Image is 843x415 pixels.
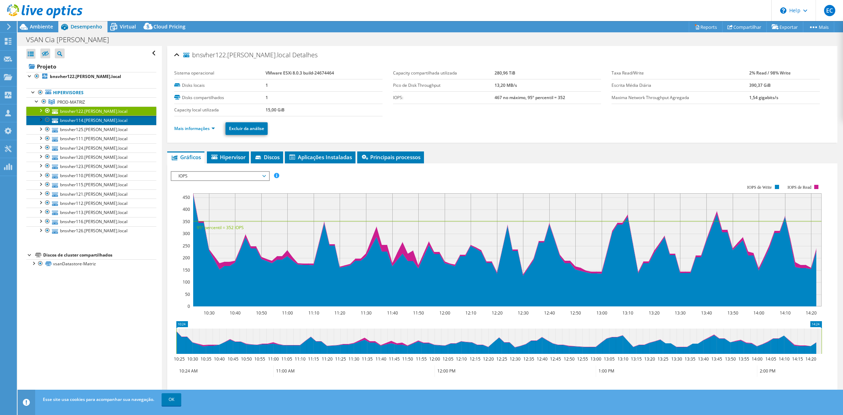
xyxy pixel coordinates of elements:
[510,356,521,362] text: 12:30
[26,217,156,226] a: bnsvher116.[PERSON_NAME].local
[241,356,252,362] text: 10:50
[749,95,778,100] b: 1,54 gigabits/s
[26,199,156,208] a: bnsvher112.[PERSON_NAME].local
[738,356,749,362] text: 13:55
[282,310,293,316] text: 11:00
[612,82,749,89] label: Escrita Média Diária
[389,356,400,362] text: 11:45
[57,99,85,105] span: PROD-MATRIZ
[622,310,633,316] text: 13:10
[701,310,712,316] text: 13:40
[183,243,190,249] text: 250
[26,162,156,171] a: bnsvher123.[PERSON_NAME].local
[308,356,319,362] text: 11:15
[496,356,507,362] text: 12:25
[402,356,413,362] text: 11:50
[413,310,424,316] text: 11:50
[617,356,628,362] text: 13:10
[577,356,588,362] text: 12:55
[752,356,763,362] text: 14:00
[183,194,190,200] text: 450
[26,97,156,106] a: PROD-MATRIZ
[187,356,198,362] text: 10:30
[753,310,764,316] text: 14:00
[174,125,215,131] a: Mais informações
[725,356,736,362] text: 13:50
[183,279,190,285] text: 100
[120,23,136,30] span: Virtual
[183,219,190,225] text: 350
[722,21,767,32] a: Compartilhar
[183,255,190,261] text: 200
[675,310,686,316] text: 13:30
[792,356,803,362] text: 14:15
[183,206,190,212] text: 400
[26,153,156,162] a: bnsvher120.[PERSON_NAME].local
[492,310,503,316] text: 12:20
[362,356,373,362] text: 11:35
[197,225,244,231] text: 95° percentil = 352 IOPS
[174,356,185,362] text: 10:25
[295,356,306,362] text: 11:10
[26,88,156,97] a: Hipervisores
[228,356,238,362] text: 10:45
[671,356,682,362] text: 13:30
[803,21,834,32] a: Mais
[749,70,791,76] b: 2% Read / 98% Write
[26,189,156,199] a: bnsvher121.[PERSON_NAME].local
[375,356,386,362] text: 11:40
[393,70,495,77] label: Capacity compartilhada utilizada
[201,356,211,362] text: 10:35
[727,310,738,316] text: 13:50
[348,356,359,362] text: 11:30
[322,356,333,362] text: 11:20
[254,154,280,161] span: Discos
[495,70,515,76] b: 280,96 TiB
[590,356,601,362] text: 13:00
[26,106,156,116] a: bnsvher122.[PERSON_NAME].local
[30,23,53,30] span: Ambiente
[518,310,529,316] text: 12:30
[308,310,319,316] text: 11:10
[658,356,668,362] text: 13:25
[50,73,121,79] b: bnsvher122.[PERSON_NAME].local
[183,52,290,59] span: bnsvher122.[PERSON_NAME].local
[26,125,156,134] a: bnsvher125.[PERSON_NAME].local
[612,94,749,101] label: Maxima Network Throughput Agregada
[766,21,803,32] a: Exportar
[470,356,481,362] text: 12:15
[230,310,241,316] text: 10:40
[335,356,346,362] text: 11:25
[174,82,266,89] label: Disks locais
[266,107,285,113] b: 15,00 GiB
[26,226,156,235] a: bnsvher126.[PERSON_NAME].local
[523,356,534,362] text: 12:35
[266,82,268,88] b: 1
[570,310,581,316] text: 12:50
[824,5,835,16] span: EC
[361,310,372,316] text: 11:30
[254,356,265,362] text: 10:55
[631,356,642,362] text: 13:15
[416,356,427,362] text: 11:55
[26,116,156,125] a: bnsvher114.[PERSON_NAME].local
[26,208,156,217] a: bnsvher113.[PERSON_NAME].local
[281,356,292,362] text: 11:05
[456,356,467,362] text: 12:10
[174,94,266,101] label: Disks compartilhados
[26,171,156,180] a: bnsvher110.[PERSON_NAME].local
[443,356,453,362] text: 12:05
[596,310,607,316] text: 13:00
[749,82,771,88] b: 390,37 GiB
[210,154,246,161] span: Hipervisor
[387,310,398,316] text: 11:40
[288,154,352,161] span: Aplicações Instaladas
[153,23,185,30] span: Cloud Pricing
[644,356,655,362] text: 13:20
[544,310,555,316] text: 12:40
[780,310,791,316] text: 14:10
[292,51,318,59] span: Detalhes
[765,356,776,362] text: 14:05
[175,172,265,180] span: IOPS
[747,185,772,190] text: IOPS de Write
